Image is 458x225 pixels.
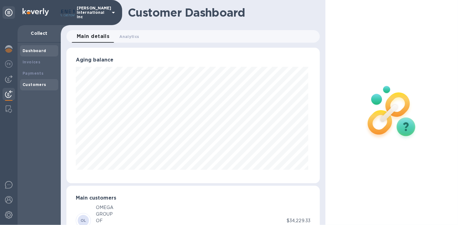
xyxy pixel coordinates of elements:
[23,82,46,87] b: Customers
[23,48,46,53] b: Dashboard
[5,60,13,68] img: Foreign exchange
[96,211,124,217] div: GROUP
[3,6,15,19] div: Unpin categories
[81,218,86,223] b: OL
[120,33,139,40] span: Analytics
[23,71,44,76] b: Payments
[96,217,124,224] div: OF
[287,217,310,224] p: $34,229.33
[128,6,315,19] h1: Customer Dashboard
[76,57,310,63] h3: Aging balance
[77,6,108,19] p: [PERSON_NAME] International Inc
[77,32,110,41] span: Main details
[23,8,49,16] img: Logo
[96,204,124,211] div: OMEGA
[76,195,310,201] h3: Main customers
[23,30,56,36] p: Collect
[23,60,40,64] b: Invoices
